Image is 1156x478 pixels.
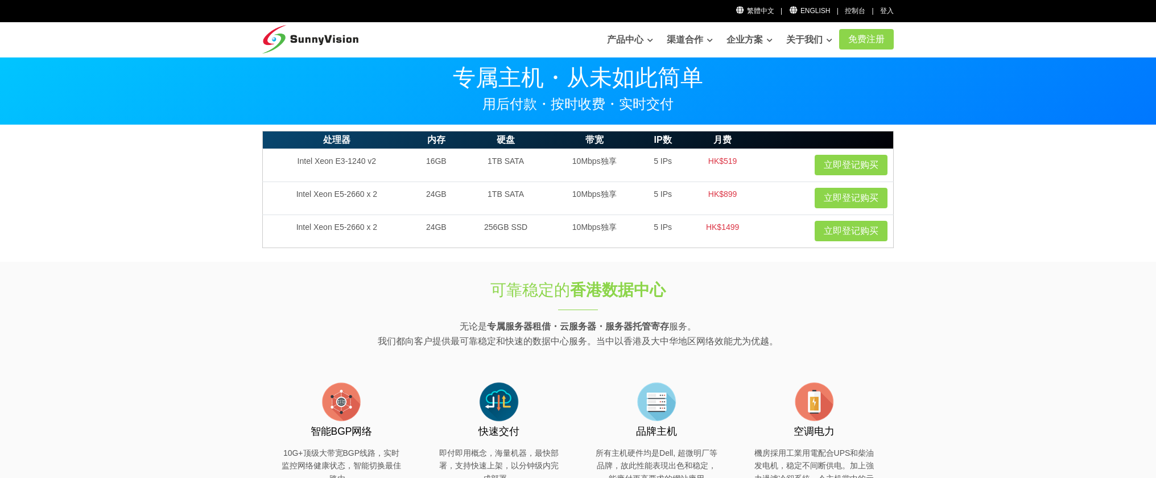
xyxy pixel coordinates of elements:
[788,7,830,15] a: English
[839,29,894,50] a: 免费注册
[411,215,462,248] td: 24GB
[667,28,713,51] a: 渠道合作
[550,182,639,215] td: 10Mbps独享
[815,221,887,241] a: 立即登记购买
[872,6,874,17] li: |
[319,379,364,425] img: flat-internet.png
[550,215,639,248] td: 10Mbps独享
[735,7,774,15] a: 繁體中文
[687,131,758,149] th: 月费
[607,28,653,51] a: 产品中心
[639,215,687,248] td: 5 IPs
[639,182,687,215] td: 5 IPs
[487,322,669,331] strong: 专属服务器租借・云服务器・服务器托管寄存
[263,131,411,149] th: 处理器
[687,215,758,248] td: HK$1499
[752,425,876,439] h3: 空调电力
[279,425,403,439] h3: 智能BGP网络
[411,131,462,149] th: 内存
[594,425,719,439] h3: 品牌主机
[476,379,522,425] img: flat-cloud-in-out.png
[845,7,865,15] a: 控制台
[815,188,887,208] a: 立即登记购买
[263,149,411,182] td: Intel Xeon E3-1240 v2
[262,319,894,348] p: 无论是 服务。 我们都向客户提供最可靠稳定和快速的数据中心服务。当中以香港及大中华地区网络效能尤为优越。
[687,182,758,215] td: HK$899
[462,215,550,248] td: 256GB SSD
[262,66,894,89] p: 专属主机・从未如此简单
[263,215,411,248] td: Intel Xeon E5-2660 x 2
[263,182,411,215] td: Intel Xeon E5-2660 x 2
[726,28,773,51] a: 企业方案
[781,6,782,17] li: |
[837,6,839,17] li: |
[880,7,894,15] a: 登入
[462,149,550,182] td: 1TB SATA
[786,28,832,51] a: 关于我们
[462,131,550,149] th: 硬盘
[550,131,639,149] th: 带宽
[462,182,550,215] td: 1TB SATA
[791,379,837,425] img: flat-battery.png
[437,425,561,439] h3: 快速交付
[570,281,666,299] strong: 香港数据中心
[262,97,894,111] p: 用后付款・按时收费・实时交付
[411,182,462,215] td: 24GB
[634,379,679,425] img: flat-server-alt.png
[687,149,758,182] td: HK$519
[815,155,887,175] a: 立即登记购买
[639,149,687,182] td: 5 IPs
[389,279,767,301] h1: 可靠稳定的
[550,149,639,182] td: 10Mbps独享
[639,131,687,149] th: IP数
[411,149,462,182] td: 16GB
